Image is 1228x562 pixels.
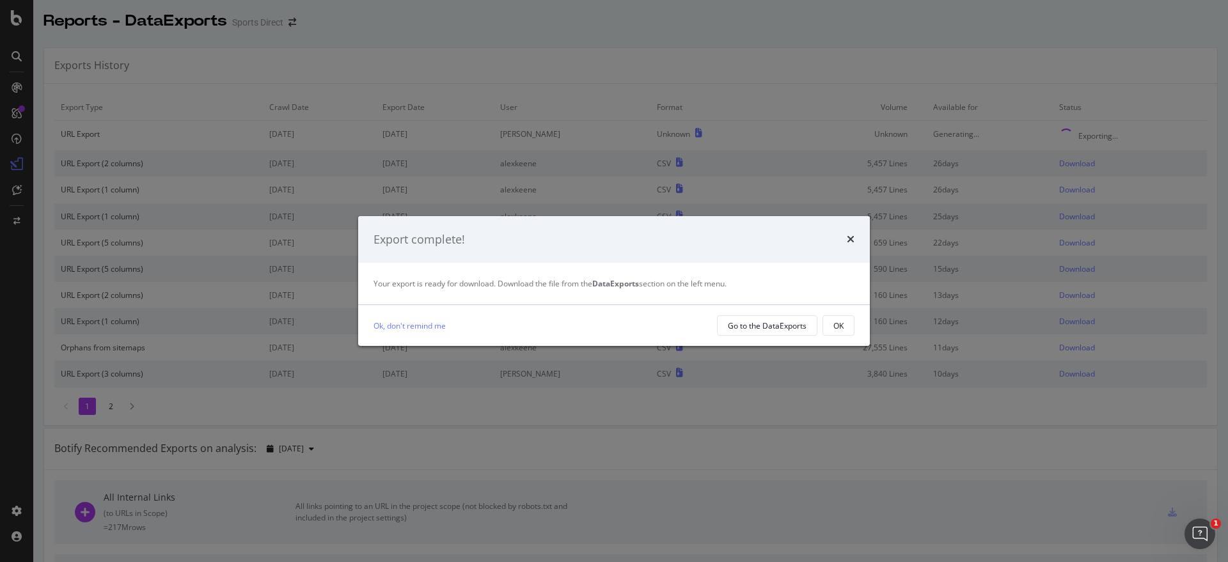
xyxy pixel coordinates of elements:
[1185,519,1215,549] iframe: Intercom live chat
[374,278,854,289] div: Your export is ready for download. Download the file from the
[592,278,639,289] strong: DataExports
[823,315,854,336] button: OK
[717,315,817,336] button: Go to the DataExports
[847,231,854,248] div: times
[728,320,807,331] div: Go to the DataExports
[592,278,727,289] span: section on the left menu.
[833,320,844,331] div: OK
[1211,519,1221,529] span: 1
[358,216,870,347] div: modal
[374,231,465,248] div: Export complete!
[374,319,446,332] a: Ok, don't remind me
